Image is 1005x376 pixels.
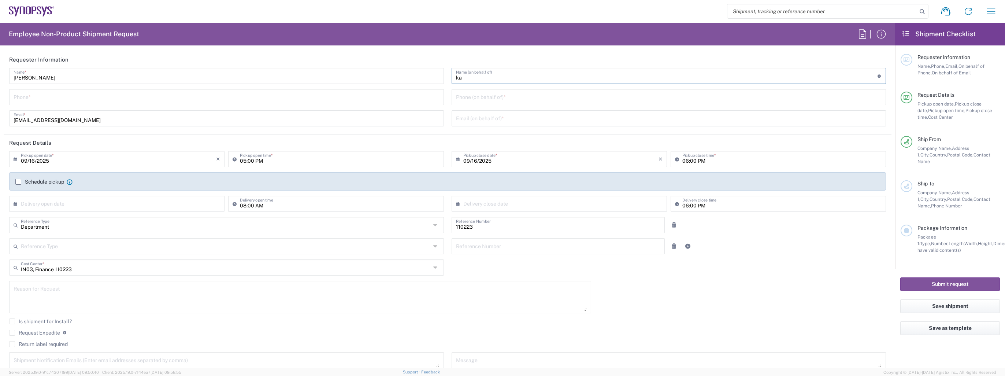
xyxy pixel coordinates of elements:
[9,139,51,147] h2: Request Details
[727,4,917,18] input: Shipment, tracking or reference number
[900,299,1000,313] button: Save shipment
[9,330,60,336] label: Request Expedite
[947,196,974,202] span: Postal Code,
[928,114,953,120] span: Cost Center
[978,241,993,246] span: Height,
[917,145,952,151] span: Company Name,
[68,370,99,375] span: [DATE] 09:50:40
[947,152,974,158] span: Postal Code,
[920,196,930,202] span: City,
[917,136,941,142] span: Ship From
[917,63,931,69] span: Name,
[945,63,958,69] span: Email,
[931,241,949,246] span: Number,
[920,241,931,246] span: Type,
[102,370,181,375] span: Client: 2025.19.0-7f44ea7
[151,370,181,375] span: [DATE] 09:58:55
[403,370,421,374] a: Support
[964,241,978,246] span: Width,
[917,54,970,60] span: Requester Information
[902,30,976,38] h2: Shipment Checklist
[9,341,68,347] label: Return label required
[421,370,440,374] a: Feedback
[683,241,693,251] a: Add Reference
[9,370,99,375] span: Server: 2025.19.0-91c74307f99
[216,153,220,165] i: ×
[917,234,936,246] span: Package 1:
[930,196,947,202] span: Country,
[659,153,663,165] i: ×
[931,203,962,209] span: Phone Number
[917,190,952,195] span: Company Name,
[928,108,965,113] span: Pickup open time,
[931,63,945,69] span: Phone,
[917,181,934,187] span: Ship To
[917,101,955,107] span: Pickup open date,
[9,30,139,38] h2: Employee Non-Product Shipment Request
[932,70,971,75] span: On behalf of Email
[900,277,1000,291] button: Submit request
[669,241,679,251] a: Remove Reference
[917,225,967,231] span: Package Information
[9,318,72,324] label: Is shipment for Install?
[669,220,679,230] a: Remove Reference
[930,152,947,158] span: Country,
[15,179,64,185] label: Schedule pickup
[949,241,964,246] span: Length,
[917,92,954,98] span: Request Details
[883,369,996,376] span: Copyright © [DATE]-[DATE] Agistix Inc., All Rights Reserved
[900,321,1000,335] button: Save as template
[920,152,930,158] span: City,
[9,56,68,63] h2: Requester Information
